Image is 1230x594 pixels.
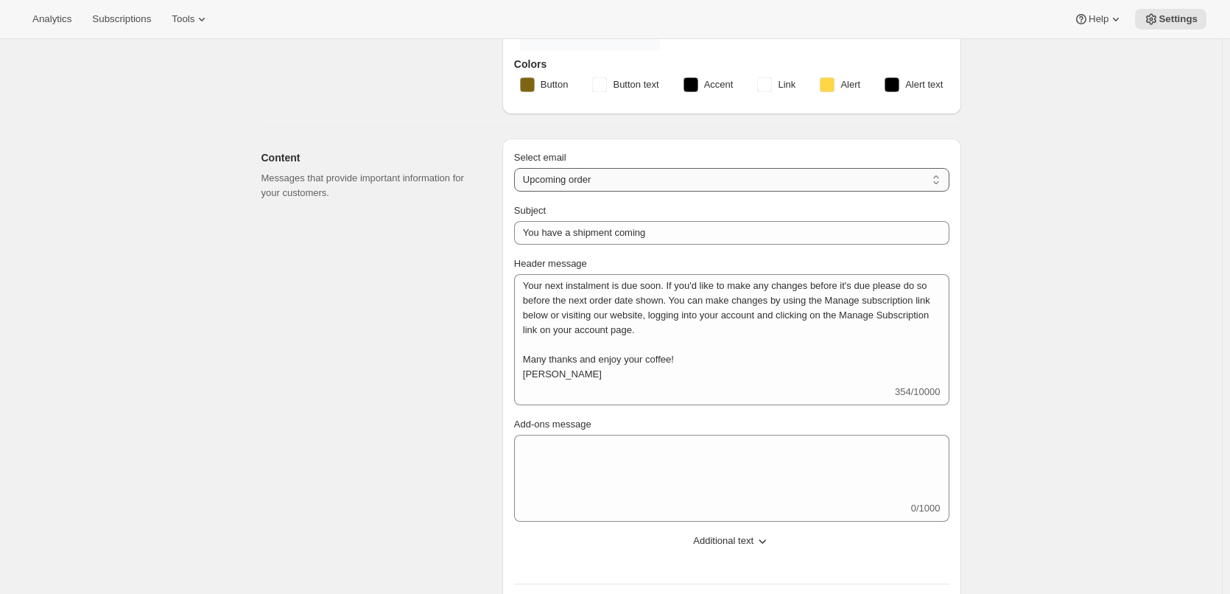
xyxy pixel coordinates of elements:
[514,258,587,269] span: Header message
[748,73,804,97] button: Link
[693,534,753,548] span: Additional text
[32,13,71,25] span: Analytics
[905,77,943,92] span: Alert text
[876,73,952,97] button: Alert text
[83,9,160,29] button: Subscriptions
[1135,9,1206,29] button: Settings
[261,150,479,165] h2: Content
[514,57,949,71] h3: Colors
[675,73,742,97] button: Accent
[514,419,591,430] span: Add-ons message
[1159,13,1198,25] span: Settings
[1089,13,1108,25] span: Help
[514,274,949,385] textarea: Your next instalment is due soon. If you'd like to make any changes before it's due please do so ...
[811,73,869,97] button: Alert
[613,77,658,92] span: Button text
[778,77,795,92] span: Link
[704,77,734,92] span: Accent
[261,171,479,200] p: Messages that provide important information for your customers.
[514,205,546,216] span: Subject
[1065,9,1132,29] button: Help
[541,77,569,92] span: Button
[514,152,566,163] span: Select email
[511,73,577,97] button: Button
[163,9,218,29] button: Tools
[583,73,667,97] button: Button text
[505,529,958,553] button: Additional text
[840,77,860,92] span: Alert
[24,9,80,29] button: Analytics
[92,13,151,25] span: Subscriptions
[172,13,194,25] span: Tools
